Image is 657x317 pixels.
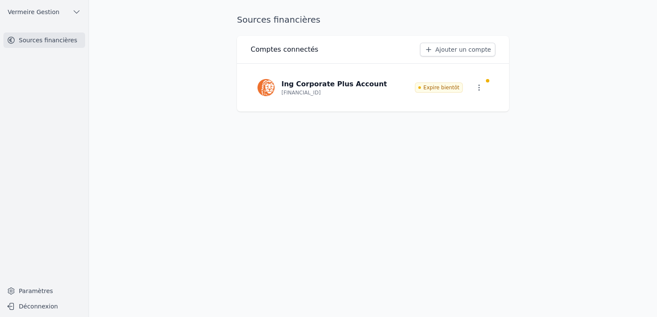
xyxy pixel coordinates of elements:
[420,43,495,56] a: Ajouter un compte
[251,44,318,55] h3: Comptes connectés
[3,32,85,48] a: Sources financières
[281,89,321,96] p: [FINANCIAL_ID]
[3,299,85,313] button: Déconnexion
[415,82,463,93] span: Expire bientôt
[3,5,85,19] button: Vermeire Gestion
[3,284,85,298] a: Paramètres
[281,79,387,89] p: Ing Corporate Plus Account
[251,70,495,105] a: Ing Corporate Plus Account [FINANCIAL_ID] Expire bientôt
[8,8,59,16] span: Vermeire Gestion
[237,14,320,26] h1: Sources financières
